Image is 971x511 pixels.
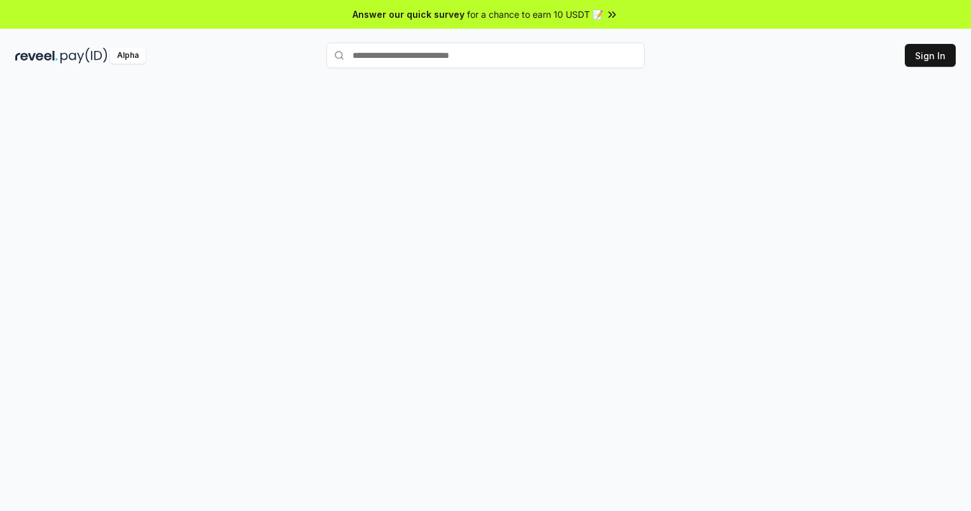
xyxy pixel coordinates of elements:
img: pay_id [60,48,108,64]
span: for a chance to earn 10 USDT 📝 [467,8,603,21]
div: Alpha [110,48,146,64]
button: Sign In [905,44,956,67]
img: reveel_dark [15,48,58,64]
span: Answer our quick survey [353,8,465,21]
